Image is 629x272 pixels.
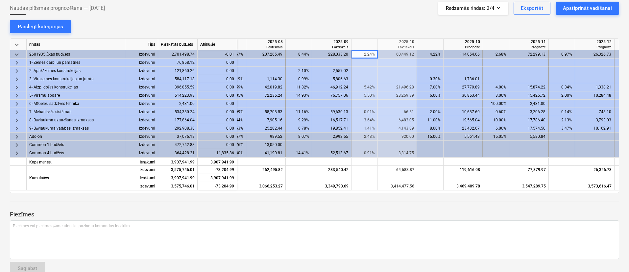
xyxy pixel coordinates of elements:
p: Piezīmes [10,210,619,218]
div: 64,683.87 [380,166,414,174]
div: 5.42% [354,83,375,91]
button: Pārslēgt kategorijas [10,20,71,33]
div: 228,033.20 [315,50,348,59]
div: 2,993.55 [315,133,348,141]
div: 5,561.43 [446,133,480,141]
div: 2,431.00 [512,100,545,108]
div: 15,874.22 [512,83,545,91]
div: 5.50% [354,91,375,100]
div: Ienākumi [125,174,158,182]
div: 0.34% [551,83,572,91]
div: 17,786.40 [512,116,545,124]
div: 3,547,289.75 [512,182,546,190]
span: 1- Zemes darbi un pamatnes [29,59,80,67]
div: Faktiskais [315,45,349,50]
div: 59,630.13 [315,108,348,116]
div: Izdevumi [125,141,158,149]
span: Common 1 budžets [29,141,64,149]
div: 2025-09 [315,39,349,45]
div: 514,223.93 [158,91,198,100]
div: 989.52 [249,133,282,141]
div: 3,793.03 [578,116,611,124]
div: Izdevumi [125,67,158,75]
div: 8.00% [420,124,441,133]
div: 4.22% [420,50,441,59]
div: 2,557.02 [315,67,348,75]
span: keyboard_arrow_down [13,41,21,49]
div: 76,858.12 [158,59,198,67]
div: 0.14% [551,108,572,116]
div: 0.00 [198,133,237,141]
div: 72,235.24 [249,91,282,100]
div: 3.64% [354,116,375,124]
div: 11.16% [288,108,309,116]
div: 7.00% [420,83,441,91]
span: 2- Apakšzemes konstrukcijas [29,67,81,75]
div: Izdevumi [125,182,158,190]
div: Apstiprināt vadīšanai [563,4,612,12]
div: Izdevumi [125,59,158,67]
span: keyboard_arrow_right [13,59,21,67]
div: 0.00 [198,83,237,91]
span: keyboard_arrow_right [13,108,21,116]
span: 2601935 Ēkas budžets [29,50,70,59]
div: 472,742.88 [158,141,198,149]
div: 2.24% [354,50,375,59]
div: 3,907,941.99 [158,158,198,166]
div: -0.01 [198,50,237,59]
div: 920.00 [380,133,414,141]
div: 2025-11 [512,39,546,45]
div: 3,573,616.47 [578,182,612,190]
div: 6.00% [486,124,506,133]
div: 72,299.13 [512,50,545,59]
div: Izdevumi [125,149,158,157]
div: 2,431.00 [158,100,198,108]
span: 6- Mēbeles, sadzīves tehnika [29,100,79,108]
button: Eksportēt [514,2,550,15]
div: 0.00 [198,75,237,83]
div: 2.00% [551,91,572,100]
div: Prognoze [512,45,546,50]
div: 262,495.82 [249,166,283,174]
span: 7- Mehaniskās sistēmas [29,108,71,116]
div: 14.41% [288,149,309,157]
div: Kopā mēnesī [27,158,125,166]
div: 0.00 [198,91,237,100]
div: Prognoze [578,45,612,50]
button: Redzamās rindas:2/4 [438,2,508,15]
span: 5- Virsmu apdare [29,91,60,100]
div: 119,616.08 [446,166,480,174]
div: 6.78% [288,124,309,133]
div: 58,708.53 [249,108,282,116]
div: 4.00% [486,83,506,91]
div: Eksportēt [521,4,543,12]
div: 6.00% [420,91,441,100]
div: 177,864.04 [158,116,198,124]
div: 1,736.01 [446,75,480,83]
div: 3.00% [486,91,506,100]
div: 77,879.97 [512,166,546,174]
div: 3,575,746.01 [158,182,198,190]
div: 10,687.60 [446,108,480,116]
div: 42,019.82 [249,83,282,91]
div: 1.41% [354,124,375,133]
div: 3.47% [551,124,572,133]
div: 66.51 [380,108,414,116]
div: 0.00 [198,108,237,116]
div: 2.10% [288,67,309,75]
div: Izdevumi [125,75,158,83]
div: 748.10 [578,108,611,116]
span: keyboard_arrow_right [13,84,21,91]
div: 27,779.89 [446,83,480,91]
div: -11,835.86 [198,149,237,157]
div: 0.00 [198,100,237,108]
div: 0.97% [551,50,572,59]
div: 16,517.71 [315,116,348,124]
div: -73,204.99 [198,166,237,174]
span: Add-on [29,133,42,141]
div: 0.01% [354,108,375,116]
div: 3,414,477.56 [380,182,414,190]
span: keyboard_arrow_right [13,100,21,108]
div: 25,282.44 [249,124,282,133]
div: 76,757.06 [315,91,348,100]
